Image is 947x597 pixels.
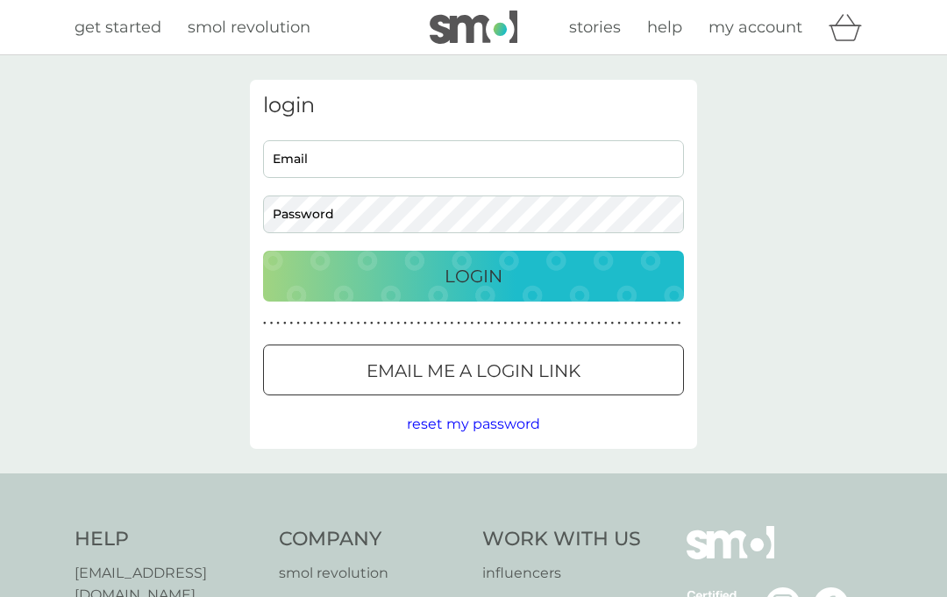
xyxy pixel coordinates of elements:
[445,262,502,290] p: Login
[829,10,872,45] div: basket
[410,319,414,328] p: ●
[417,319,420,328] p: ●
[637,319,641,328] p: ●
[431,319,434,328] p: ●
[611,319,615,328] p: ●
[263,93,684,118] h3: login
[188,18,310,37] span: smol revolution
[624,319,628,328] p: ●
[377,319,381,328] p: ●
[263,251,684,302] button: Login
[437,319,440,328] p: ●
[551,319,554,328] p: ●
[678,319,681,328] p: ●
[584,319,587,328] p: ●
[538,319,541,328] p: ●
[344,319,347,328] p: ●
[510,319,514,328] p: ●
[484,319,488,328] p: ●
[687,526,774,586] img: smol
[617,319,621,328] p: ●
[482,562,641,585] a: influencers
[430,11,517,44] img: smol
[403,319,407,328] p: ●
[504,319,508,328] p: ●
[407,416,540,432] span: reset my password
[270,319,274,328] p: ●
[523,319,527,328] p: ●
[367,357,580,385] p: Email me a login link
[647,15,682,40] a: help
[597,319,601,328] p: ●
[457,319,460,328] p: ●
[591,319,595,328] p: ●
[444,319,447,328] p: ●
[544,319,547,328] p: ●
[263,345,684,395] button: Email me a login link
[708,18,802,37] span: my account
[363,319,367,328] p: ●
[296,319,300,328] p: ●
[383,319,387,328] p: ●
[310,319,313,328] p: ●
[464,319,467,328] p: ●
[188,15,310,40] a: smol revolution
[517,319,521,328] p: ●
[577,319,580,328] p: ●
[370,319,374,328] p: ●
[708,15,802,40] a: my account
[490,319,494,328] p: ●
[644,319,648,328] p: ●
[75,18,161,37] span: get started
[75,526,261,553] h4: Help
[324,319,327,328] p: ●
[658,319,661,328] p: ●
[279,526,466,553] h4: Company
[397,319,401,328] p: ●
[303,319,307,328] p: ●
[630,319,634,328] p: ●
[647,18,682,37] span: help
[390,319,394,328] p: ●
[451,319,454,328] p: ●
[477,319,481,328] p: ●
[317,319,320,328] p: ●
[290,319,294,328] p: ●
[75,15,161,40] a: get started
[279,562,466,585] a: smol revolution
[497,319,501,328] p: ●
[571,319,574,328] p: ●
[337,319,340,328] p: ●
[530,319,534,328] p: ●
[671,319,674,328] p: ●
[558,319,561,328] p: ●
[569,18,621,37] span: stories
[330,319,333,328] p: ●
[564,319,567,328] p: ●
[424,319,427,328] p: ●
[357,319,360,328] p: ●
[407,413,540,436] button: reset my password
[283,319,287,328] p: ●
[263,319,267,328] p: ●
[350,319,353,328] p: ●
[276,319,280,328] p: ●
[651,319,654,328] p: ●
[604,319,608,328] p: ●
[569,15,621,40] a: stories
[470,319,473,328] p: ●
[665,319,668,328] p: ●
[482,526,641,553] h4: Work With Us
